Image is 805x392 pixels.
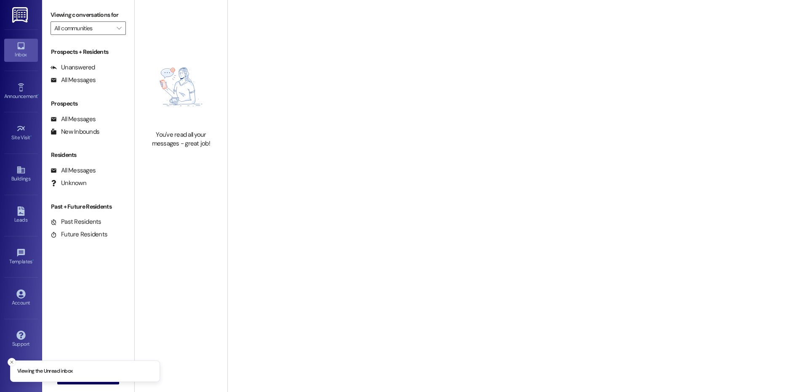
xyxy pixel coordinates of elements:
div: Residents [42,151,134,159]
div: All Messages [51,166,96,175]
a: Support [4,328,38,351]
span: • [37,92,39,98]
div: Past Residents [51,217,101,226]
div: You've read all your messages - great job! [144,130,218,148]
input: All communities [54,21,112,35]
div: All Messages [51,115,96,124]
img: ResiDesk Logo [12,7,29,23]
a: Account [4,287,38,310]
div: Prospects [42,99,134,108]
span: • [30,133,32,139]
img: empty-state [144,48,218,126]
button: Close toast [8,358,16,366]
div: Unanswered [51,63,95,72]
div: Unknown [51,179,86,188]
div: Past + Future Residents [42,202,134,211]
div: Prospects + Residents [42,48,134,56]
a: Buildings [4,163,38,185]
div: All Messages [51,76,96,85]
a: Templates • [4,246,38,268]
label: Viewing conversations for [51,8,126,21]
div: New Inbounds [51,127,99,136]
a: Inbox [4,39,38,61]
div: Future Residents [51,230,107,239]
p: Viewing the Unread inbox [17,368,72,375]
a: Leads [4,204,38,227]
i:  [117,25,121,32]
a: Site Visit • [4,122,38,144]
span: • [32,257,34,263]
